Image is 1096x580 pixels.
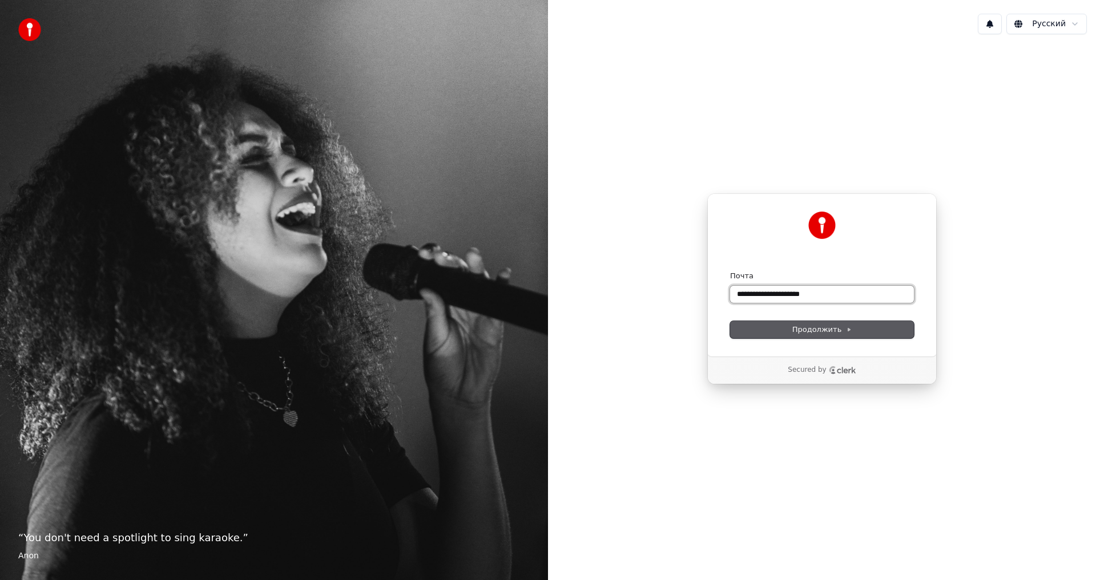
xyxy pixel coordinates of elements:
span: Продолжить [792,325,852,335]
label: Почта [730,271,753,281]
p: “ You don't need a spotlight to sing karaoke. ” [18,530,530,546]
a: Clerk logo [829,366,856,374]
button: Продолжить [730,321,914,338]
img: youka [18,18,41,41]
p: Secured by [788,366,826,375]
footer: Anon [18,550,530,562]
img: Youka [808,212,836,239]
